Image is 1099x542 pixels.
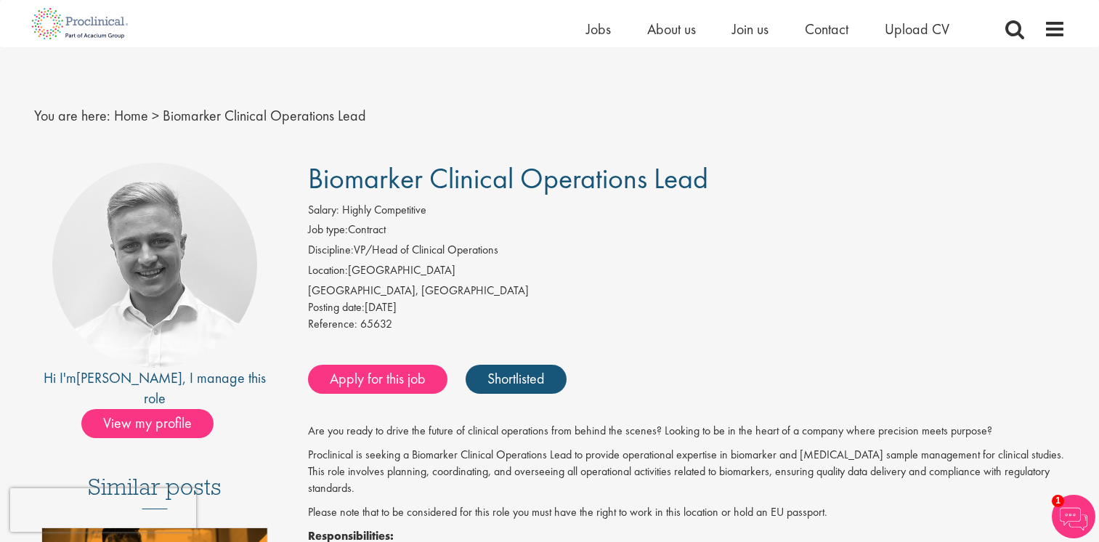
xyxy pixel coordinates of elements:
iframe: reCAPTCHA [10,488,196,532]
p: Are you ready to drive the future of clinical operations from behind the scenes? Looking to be in... [308,423,1066,440]
li: VP/Head of Clinical Operations [308,242,1066,262]
h3: Similar posts [88,474,222,509]
span: Posting date: [308,299,365,315]
p: Proclinical is seeking a Biomarker Clinical Operations Lead to provide operational expertise in b... [308,447,1066,497]
label: Job type: [308,222,348,238]
a: Join us [732,20,769,39]
span: You are here: [34,106,110,125]
a: breadcrumb link [114,106,148,125]
a: Jobs [586,20,611,39]
img: Chatbot [1052,495,1095,538]
label: Location: [308,262,348,279]
a: Contact [805,20,848,39]
label: Salary: [308,202,339,219]
p: Please note that to be considered for this role you must have the right to work in this location ... [308,504,1066,521]
a: About us [647,20,696,39]
span: View my profile [81,409,214,438]
div: Hi I'm , I manage this role [34,368,276,409]
a: View my profile [81,412,228,431]
label: Reference: [308,316,357,333]
span: > [152,106,159,125]
img: imeage of recruiter Joshua Bye [52,163,257,368]
span: Highly Competitive [342,202,426,217]
a: Apply for this job [308,365,447,394]
a: Upload CV [885,20,949,39]
div: [DATE] [308,299,1066,316]
a: Shortlisted [466,365,567,394]
span: Biomarker Clinical Operations Lead [163,106,366,125]
a: [PERSON_NAME] [76,368,182,387]
label: Discipline: [308,242,354,259]
span: Biomarker Clinical Operations Lead [308,160,708,197]
span: 1 [1052,495,1064,507]
div: [GEOGRAPHIC_DATA], [GEOGRAPHIC_DATA] [308,283,1066,299]
li: [GEOGRAPHIC_DATA] [308,262,1066,283]
span: 65632 [360,316,392,331]
li: Contract [308,222,1066,242]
